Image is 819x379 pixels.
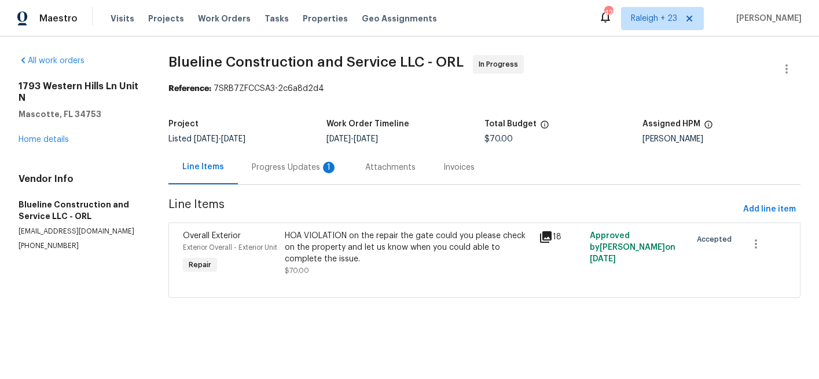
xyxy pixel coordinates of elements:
[19,81,141,104] h2: 1793 Western Hills Ln Unit N
[148,13,184,24] span: Projects
[642,135,800,143] div: [PERSON_NAME]
[285,267,309,274] span: $70.00
[183,244,277,251] span: Exterior Overall - Exterior Unit
[365,162,416,173] div: Attachments
[252,162,337,173] div: Progress Updates
[183,232,241,240] span: Overall Exterior
[604,7,612,19] div: 422
[265,14,289,23] span: Tasks
[111,13,134,24] span: Visits
[479,59,523,70] span: In Progress
[590,255,616,263] span: [DATE]
[168,135,245,143] span: Listed
[540,120,549,135] span: The total cost of line items that have been proposed by Opendoor. This sum includes line items th...
[19,136,69,144] a: Home details
[326,120,409,128] h5: Work Order Timeline
[303,13,348,24] span: Properties
[182,161,224,173] div: Line Items
[19,57,85,65] a: All work orders
[704,120,713,135] span: The hpm assigned to this work order.
[484,120,537,128] h5: Total Budget
[323,162,335,173] div: 1
[539,230,583,244] div: 18
[19,227,141,236] p: [EMAIL_ADDRESS][DOMAIN_NAME]
[743,202,796,217] span: Add line item
[221,135,245,143] span: [DATE]
[198,13,251,24] span: Work Orders
[326,135,378,143] span: -
[184,259,216,271] span: Repair
[285,230,532,265] div: HOA VIOLATION on the repair the gate could you please check on the property and let us know when ...
[168,83,800,94] div: 7SRB7ZFCCSA3-2c6a8d2d4
[168,199,739,220] span: Line Items
[168,85,211,93] b: Reference:
[326,135,351,143] span: [DATE]
[194,135,218,143] span: [DATE]
[168,120,199,128] h5: Project
[19,199,141,222] h5: Blueline Construction and Service LLC - ORL
[19,241,141,251] p: [PHONE_NUMBER]
[168,55,464,69] span: Blueline Construction and Service LLC - ORL
[19,108,141,120] h5: Mascotte, FL 34753
[362,13,437,24] span: Geo Assignments
[354,135,378,143] span: [DATE]
[631,13,677,24] span: Raleigh + 23
[19,173,141,185] h4: Vendor Info
[443,162,475,173] div: Invoices
[194,135,245,143] span: -
[697,234,736,245] span: Accepted
[732,13,802,24] span: [PERSON_NAME]
[484,135,513,143] span: $70.00
[739,199,800,220] button: Add line item
[590,232,675,263] span: Approved by [PERSON_NAME] on
[642,120,700,128] h5: Assigned HPM
[39,13,78,24] span: Maestro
